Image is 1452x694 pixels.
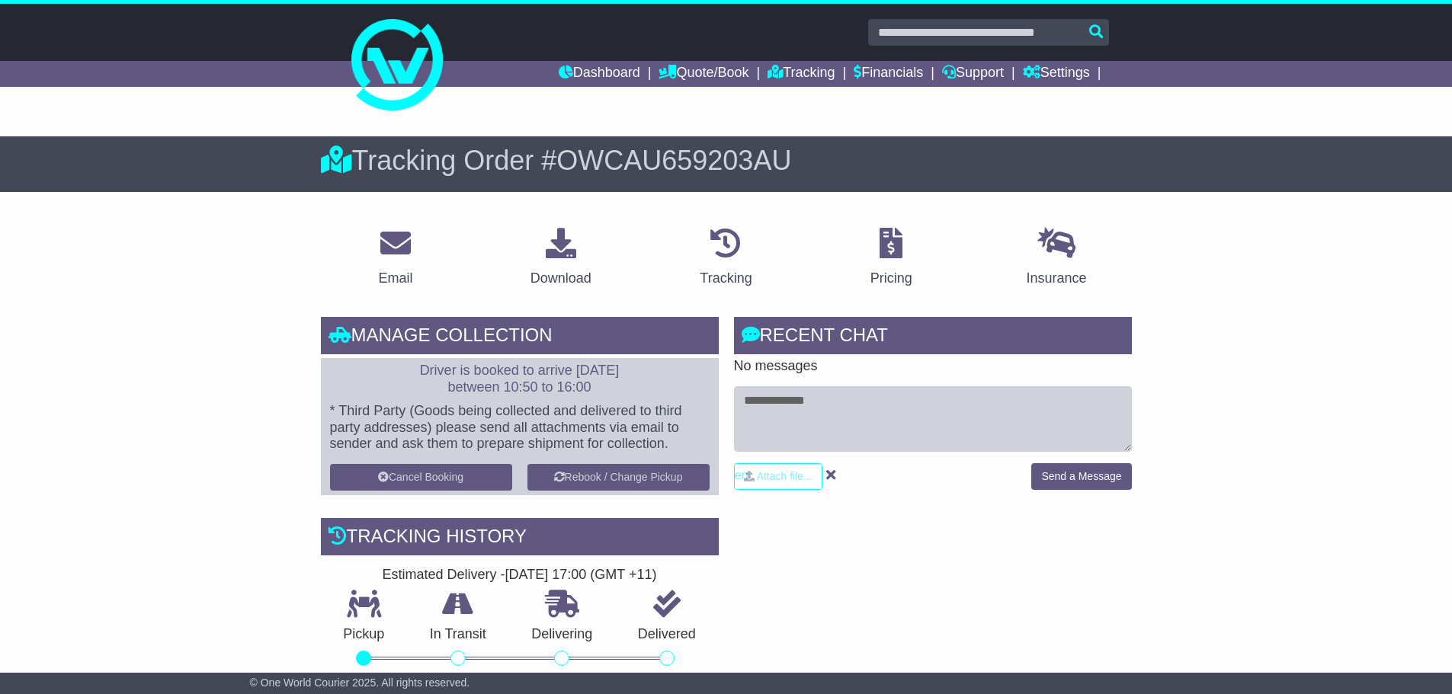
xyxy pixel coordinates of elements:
[1031,463,1131,490] button: Send a Message
[321,518,719,559] div: Tracking history
[407,626,509,643] p: In Transit
[942,61,1004,87] a: Support
[321,567,719,584] div: Estimated Delivery -
[734,358,1132,375] p: No messages
[521,222,601,294] a: Download
[734,317,1132,358] div: RECENT CHAT
[321,317,719,358] div: Manage collection
[559,61,640,87] a: Dashboard
[690,222,761,294] a: Tracking
[509,626,616,643] p: Delivering
[1017,222,1097,294] a: Insurance
[330,363,710,395] p: Driver is booked to arrive [DATE] between 10:50 to 16:00
[330,403,710,453] p: * Third Party (Goods being collected and delivered to third party addresses) please send all atta...
[870,268,912,289] div: Pricing
[321,144,1132,177] div: Tracking Order #
[321,626,408,643] p: Pickup
[1023,61,1090,87] a: Settings
[378,268,412,289] div: Email
[700,268,752,289] div: Tracking
[368,222,422,294] a: Email
[556,145,791,176] span: OWCAU659203AU
[854,61,923,87] a: Financials
[505,567,657,584] div: [DATE] 17:00 (GMT +11)
[768,61,835,87] a: Tracking
[861,222,922,294] a: Pricing
[527,464,710,491] button: Rebook / Change Pickup
[659,61,748,87] a: Quote/Book
[530,268,591,289] div: Download
[250,676,470,689] span: © One World Courier 2025. All rights reserved.
[1027,268,1087,289] div: Insurance
[615,626,719,643] p: Delivered
[330,464,512,491] button: Cancel Booking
